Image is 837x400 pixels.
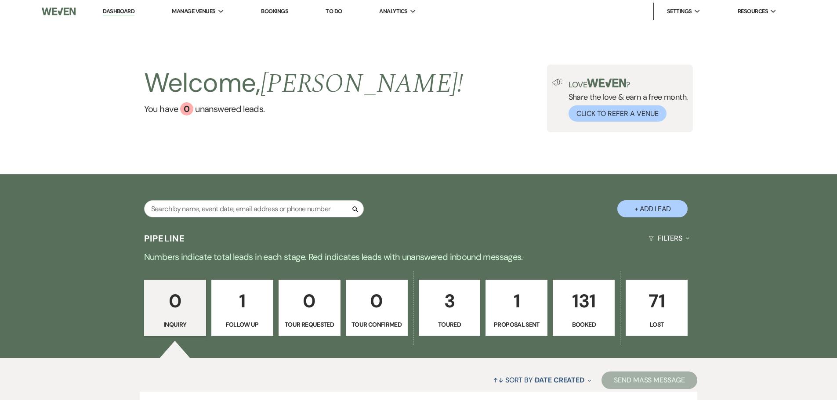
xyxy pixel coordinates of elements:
a: You have 0 unanswered leads. [144,102,464,115]
img: weven-logo-green.svg [587,79,626,87]
p: 131 [558,286,609,316]
input: Search by name, event date, email address or phone number [144,200,364,217]
p: 0 [351,286,402,316]
span: Manage Venues [172,7,215,16]
a: Bookings [261,7,288,15]
p: 1 [217,286,268,316]
span: Settings [667,7,692,16]
p: Tour Requested [284,320,335,329]
span: Resources [738,7,768,16]
a: 3Toured [419,280,481,336]
button: + Add Lead [617,200,688,217]
p: Tour Confirmed [351,320,402,329]
span: [PERSON_NAME] ! [261,64,464,104]
p: 0 [150,286,200,316]
a: 0Inquiry [144,280,206,336]
a: 1Proposal Sent [486,280,547,336]
button: Click to Refer a Venue [569,105,667,122]
a: 71Lost [626,280,688,336]
img: Weven Logo [42,2,75,21]
p: Inquiry [150,320,200,329]
p: 71 [631,286,682,316]
p: Love ? [569,79,688,89]
img: loud-speaker-illustration.svg [552,79,563,86]
a: 131Booked [553,280,615,336]
p: Proposal Sent [491,320,542,329]
div: 0 [180,102,193,115]
div: Share the love & earn a free month. [563,79,688,122]
button: Send Mass Message [601,371,697,389]
a: Dashboard [103,7,134,16]
p: 1 [491,286,542,316]
button: Filters [645,227,693,250]
p: Numbers indicate total leads in each stage. Red indicates leads with unanswered inbound messages. [102,250,735,264]
h3: Pipeline [144,232,185,245]
h2: Welcome, [144,65,464,102]
p: Lost [631,320,682,329]
a: 1Follow Up [211,280,273,336]
span: Date Created [535,375,584,385]
p: Booked [558,320,609,329]
p: 3 [424,286,475,316]
button: Sort By Date Created [489,368,595,392]
span: Analytics [379,7,407,16]
a: 0Tour Requested [279,280,341,336]
p: 0 [284,286,335,316]
a: 0Tour Confirmed [346,280,408,336]
span: ↑↓ [493,375,504,385]
p: Follow Up [217,320,268,329]
p: Toured [424,320,475,329]
a: To Do [326,7,342,15]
